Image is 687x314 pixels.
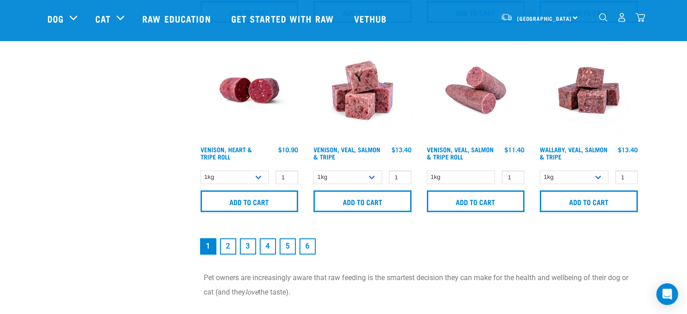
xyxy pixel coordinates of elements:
[47,12,64,25] a: Dog
[427,190,525,212] input: Add to cart
[201,190,299,212] input: Add to cart
[276,170,298,184] input: 1
[636,13,645,22] img: home-icon@2x.png
[95,12,111,25] a: Cat
[500,13,513,21] img: van-moving.png
[617,13,626,22] img: user.png
[313,190,411,212] input: Add to cart
[599,13,608,22] img: home-icon-1@2x.png
[222,0,345,37] a: Get started with Raw
[517,17,572,20] span: [GEOGRAPHIC_DATA]
[389,170,411,184] input: 1
[425,39,527,141] img: Venison Veal Salmon Tripe 1651
[299,238,316,254] a: Goto page 6
[345,0,398,37] a: Vethub
[133,0,222,37] a: Raw Education
[198,236,640,256] nav: pagination
[540,148,608,158] a: Wallaby, Veal, Salmon & Tripe
[505,146,524,153] div: $11.40
[540,190,638,212] input: Add to cart
[427,148,494,158] a: Venison, Veal, Salmon & Tripe Roll
[198,39,301,141] img: Raw Essentials Venison Heart & Tripe Hypoallergenic Raw Pet Food Bulk Roll Unwrapped
[280,238,296,254] a: Goto page 5
[201,148,252,158] a: Venison, Heart & Tripe Roll
[537,39,640,141] img: Wallaby Veal Salmon Tripe 1642
[245,288,258,296] em: love
[615,170,638,184] input: 1
[204,271,635,300] p: Pet owners are increasingly aware that raw feeding is the smartest decision they can make for the...
[200,238,216,254] a: Page 1
[618,146,638,153] div: $13.40
[392,146,411,153] div: $13.40
[220,238,236,254] a: Goto page 2
[260,238,276,254] a: Goto page 4
[502,170,524,184] input: 1
[240,238,256,254] a: Goto page 3
[278,146,298,153] div: $10.90
[313,148,380,158] a: Venison, Veal, Salmon & Tripe
[311,39,414,141] img: Venison Veal Salmon Tripe 1621
[656,283,678,305] div: Open Intercom Messenger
